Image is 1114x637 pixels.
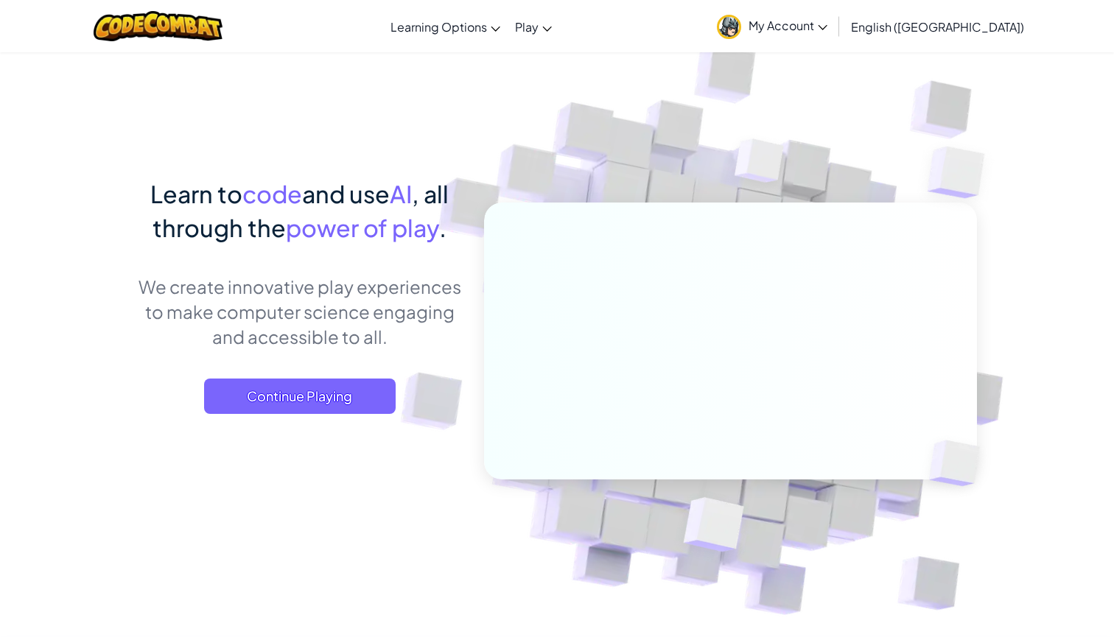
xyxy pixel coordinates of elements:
[390,179,412,208] span: AI
[515,19,539,35] span: Play
[707,110,813,219] img: Overlap cubes
[710,3,835,49] a: My Account
[204,379,396,414] a: Continue Playing
[383,7,508,46] a: Learning Options
[150,179,242,208] span: Learn to
[749,18,827,33] span: My Account
[286,213,439,242] span: power of play
[648,466,780,588] img: Overlap cubes
[94,11,223,41] img: CodeCombat logo
[439,213,446,242] span: .
[905,409,1015,517] img: Overlap cubes
[898,110,1026,235] img: Overlap cubes
[302,179,390,208] span: and use
[390,19,487,35] span: Learning Options
[508,7,559,46] a: Play
[844,7,1031,46] a: English ([GEOGRAPHIC_DATA])
[137,274,462,349] p: We create innovative play experiences to make computer science engaging and accessible to all.
[242,179,302,208] span: code
[851,19,1024,35] span: English ([GEOGRAPHIC_DATA])
[717,15,741,39] img: avatar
